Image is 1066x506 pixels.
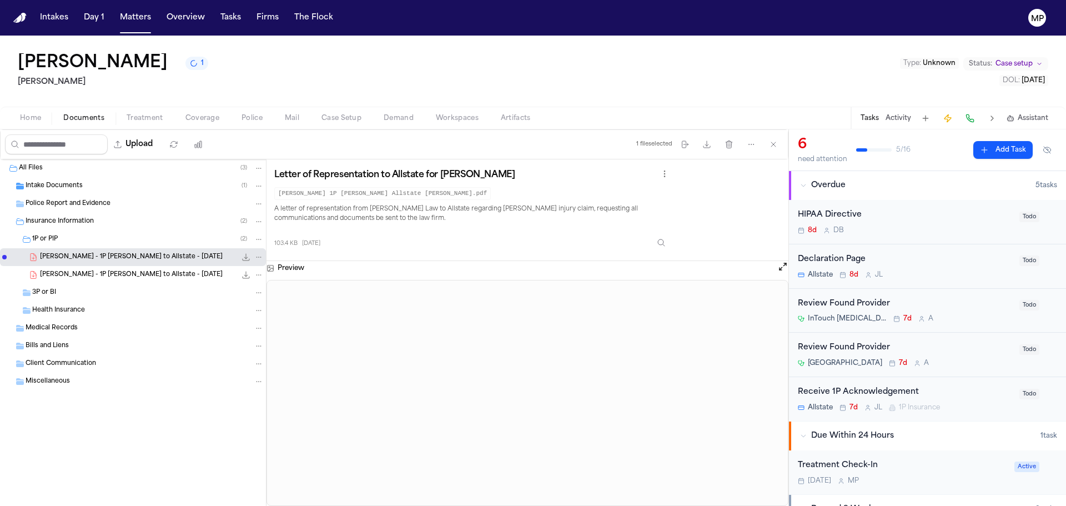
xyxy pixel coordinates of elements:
[833,226,844,235] span: D B
[874,403,882,412] span: J L
[999,75,1048,86] button: Edit DOL: 2025-08-08
[1019,300,1039,310] span: Todo
[32,235,58,244] span: 1P or PIP
[252,8,283,28] a: Firms
[798,459,1008,472] div: Treatment Check-In
[777,261,788,275] button: Open preview
[808,359,882,368] span: [GEOGRAPHIC_DATA]
[1022,77,1045,84] span: [DATE]
[811,430,894,442] span: Due Within 24 Hours
[798,155,847,164] div: need attention
[26,359,96,369] span: Client Communication
[923,60,956,67] span: Unknown
[108,134,159,154] button: Upload
[789,289,1066,333] div: Open task: Review Found Provider
[1019,212,1039,222] span: Todo
[808,226,817,235] span: 8d
[290,8,338,28] button: The Flock
[886,114,911,123] button: Activity
[1007,114,1048,123] button: Assistant
[267,280,788,505] iframe: B. Knowles - 1P LOR to Allstate - 8.11.25
[811,180,846,191] span: Overdue
[808,314,887,323] span: InTouch [MEDICAL_DATA]
[1014,462,1039,472] span: Active
[1040,432,1057,440] span: 1 task
[20,114,41,123] span: Home
[808,403,833,412] span: Allstate
[278,264,304,273] h3: Preview
[32,288,56,298] span: 3P or BI
[40,270,223,280] span: [PERSON_NAME] - 1P [PERSON_NAME] to Allstate - [DATE]
[789,171,1066,200] button: Overdue5tasks
[798,253,1013,266] div: Declaration Page
[928,314,933,323] span: A
[1019,389,1039,399] span: Todo
[875,270,883,279] span: J L
[1037,141,1057,159] button: Hide completed tasks (⌘⇧H)
[127,114,163,123] span: Treatment
[798,386,1013,399] div: Receive 1P Acknowledgement
[1035,181,1057,190] span: 5 task s
[903,314,912,323] span: 7d
[79,8,109,28] a: Day 1
[274,239,298,248] span: 103.4 KB
[302,239,320,248] span: [DATE]
[1018,114,1048,123] span: Assistant
[26,217,94,227] span: Insurance Information
[18,53,168,73] button: Edit matter name
[963,57,1048,71] button: Change status from Case setup
[808,270,833,279] span: Allstate
[899,403,940,412] span: 1P Insurance
[849,270,858,279] span: 8d
[285,114,299,123] span: Mail
[162,8,209,28] button: Overview
[185,57,208,70] button: 1 active task
[1003,77,1020,84] span: DOL :
[201,59,204,68] span: 1
[216,8,245,28] a: Tasks
[798,342,1013,354] div: Review Found Provider
[18,53,168,73] h1: [PERSON_NAME]
[40,253,223,262] span: [PERSON_NAME] - 1P [PERSON_NAME] to Allstate - [DATE]
[789,450,1066,494] div: Open task: Treatment Check-In
[13,13,27,23] img: Finch Logo
[36,8,73,28] button: Intakes
[808,477,831,485] span: [DATE]
[274,187,491,200] code: [PERSON_NAME] 1P [PERSON_NAME] Allstate [PERSON_NAME].pdf
[115,8,155,28] a: Matters
[789,244,1066,289] div: Open task: Declaration Page
[798,209,1013,222] div: HIPAA Directive
[18,76,208,89] h2: [PERSON_NAME]
[274,204,671,224] p: A letter of representation from [PERSON_NAME] Law to Allstate regarding [PERSON_NAME] injury clai...
[789,200,1066,244] div: Open task: HIPAA Directive
[924,359,929,368] span: A
[651,233,671,253] button: Inspect
[861,114,879,123] button: Tasks
[240,252,252,263] button: Download B. Knowles - 1P LOR to Allstate - 8.11.25
[436,114,479,123] span: Workspaces
[321,114,361,123] span: Case Setup
[789,333,1066,377] div: Open task: Review Found Provider
[26,199,110,209] span: Police Report and Evidence
[789,377,1066,421] div: Open task: Receive 1P Acknowledgement
[636,141,672,148] div: 1 file selected
[849,403,858,412] span: 7d
[969,59,992,68] span: Status:
[896,146,911,154] span: 5 / 16
[973,141,1033,159] button: Add Task
[240,218,247,224] span: ( 2 )
[63,114,104,123] span: Documents
[240,236,247,242] span: ( 2 )
[798,298,1013,310] div: Review Found Provider
[848,477,859,485] span: M P
[19,164,43,173] span: All Files
[26,377,70,387] span: Miscellaneous
[1019,255,1039,266] span: Todo
[240,269,252,280] button: Download B. Knowles - 1P LOR to Allstate - 8.11.25
[5,134,108,154] input: Search files
[962,111,978,126] button: Make a Call
[242,114,263,123] span: Police
[13,13,27,23] a: Home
